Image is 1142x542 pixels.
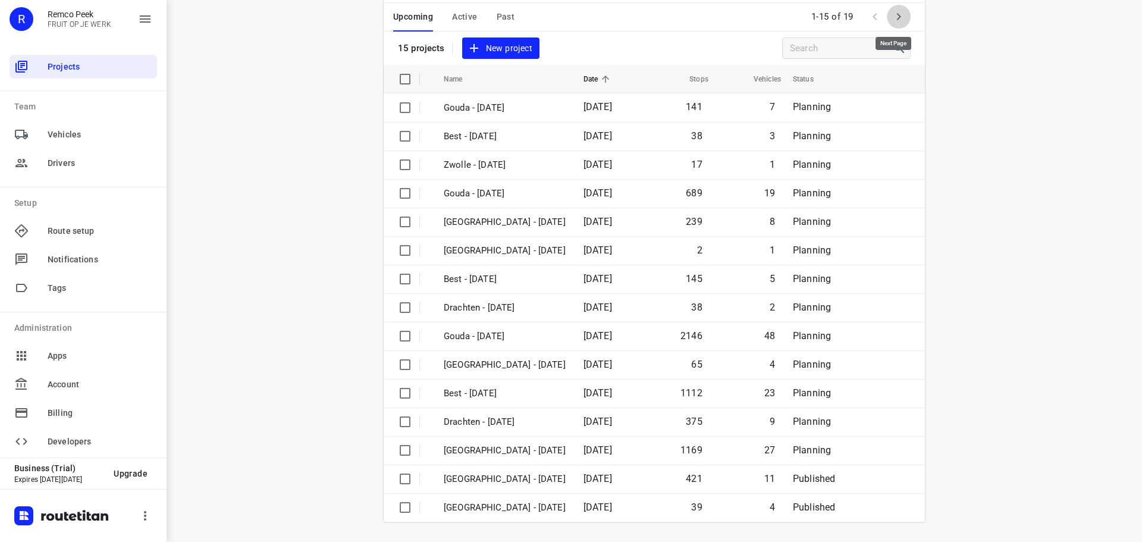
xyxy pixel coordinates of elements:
p: Antwerpen - Tuesday [444,501,566,515]
span: [DATE] [583,245,612,256]
p: Drachten - [DATE] [444,301,566,315]
span: 1112 [680,387,702,399]
span: Published [793,473,836,484]
span: 2 [770,302,775,313]
p: 15 projects [398,43,445,54]
span: 8 [770,216,775,227]
span: [DATE] [583,273,612,284]
span: Previous Page [863,5,887,29]
div: Billing [10,401,157,425]
div: Developers [10,430,157,453]
span: 39 [691,502,702,513]
span: 1-15 of 19 [807,4,858,30]
span: Stops [674,72,708,86]
span: Upgrade [114,469,148,478]
p: Team [14,101,157,113]
span: Planning [793,216,831,227]
span: [DATE] [583,159,612,170]
span: 9 [770,416,775,427]
span: Apps [48,350,152,362]
p: Gouda - [DATE] [444,330,566,343]
span: 7 [770,101,775,112]
span: Planning [793,416,831,427]
span: 3 [770,130,775,142]
div: Drivers [10,151,157,175]
button: New project [462,37,539,59]
div: Tags [10,276,157,300]
span: 11 [764,473,775,484]
span: Vehicles [48,129,152,141]
span: 145 [686,273,702,284]
div: Route setup [10,219,157,243]
span: [DATE] [583,473,612,484]
span: 421 [686,473,702,484]
span: 1 [770,245,775,256]
span: 1169 [680,444,702,456]
p: Drachten - Wednesday [444,415,566,429]
span: Planning [793,387,831,399]
span: 27 [764,444,775,456]
span: [DATE] [583,387,612,399]
p: Administration [14,322,157,334]
span: 375 [686,416,702,427]
button: Upgrade [104,463,157,484]
p: Expires [DATE][DATE] [14,475,104,484]
span: [DATE] [583,502,612,513]
span: 65 [691,359,702,370]
span: Planning [793,130,831,142]
span: Planning [793,359,831,370]
span: Planning [793,187,831,199]
span: Projects [48,61,152,73]
span: Name [444,72,478,86]
div: Vehicles [10,123,157,146]
p: Zwolle - Wednesday [444,444,566,458]
div: Search [892,41,910,55]
input: Search projects [790,39,892,58]
span: [DATE] [583,130,612,142]
span: 48 [764,330,775,342]
p: Zwolle - Tuesday [444,472,566,486]
div: Notifications [10,247,157,271]
span: Active [452,10,477,24]
span: 239 [686,216,702,227]
span: [DATE] [583,216,612,227]
p: Gouda - Thursday [444,187,566,200]
span: [DATE] [583,416,612,427]
span: Planning [793,302,831,313]
p: Gouda - [DATE] [444,101,566,115]
span: 141 [686,101,702,112]
span: Status [793,72,829,86]
span: 2146 [680,330,702,342]
span: Planning [793,444,831,456]
span: Developers [48,436,152,448]
p: FRUIT OP JE WERK [48,20,111,29]
span: 38 [691,130,702,142]
p: Antwerpen - Wednesday [444,358,566,372]
span: 23 [764,387,775,399]
div: R [10,7,33,31]
span: Billing [48,407,152,419]
span: Past [497,10,515,24]
span: New project [469,41,532,56]
span: Planning [793,101,831,112]
span: Upcoming [393,10,433,24]
span: [DATE] [583,302,612,313]
span: [DATE] [583,187,612,199]
span: Tags [48,282,152,295]
span: [DATE] [583,359,612,370]
span: Vehicles [738,72,781,86]
span: Published [793,502,836,513]
span: 1 [770,159,775,170]
span: Notifications [48,253,152,266]
p: Zwolle - [DATE] [444,158,566,172]
span: 2 [697,245,702,256]
span: 689 [686,187,702,199]
span: Date [583,72,614,86]
div: Account [10,372,157,396]
span: [DATE] [583,444,612,456]
span: 4 [770,359,775,370]
span: [DATE] [583,101,612,112]
span: Route setup [48,225,152,237]
span: [DATE] [583,330,612,342]
p: [GEOGRAPHIC_DATA] - [DATE] [444,215,566,229]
